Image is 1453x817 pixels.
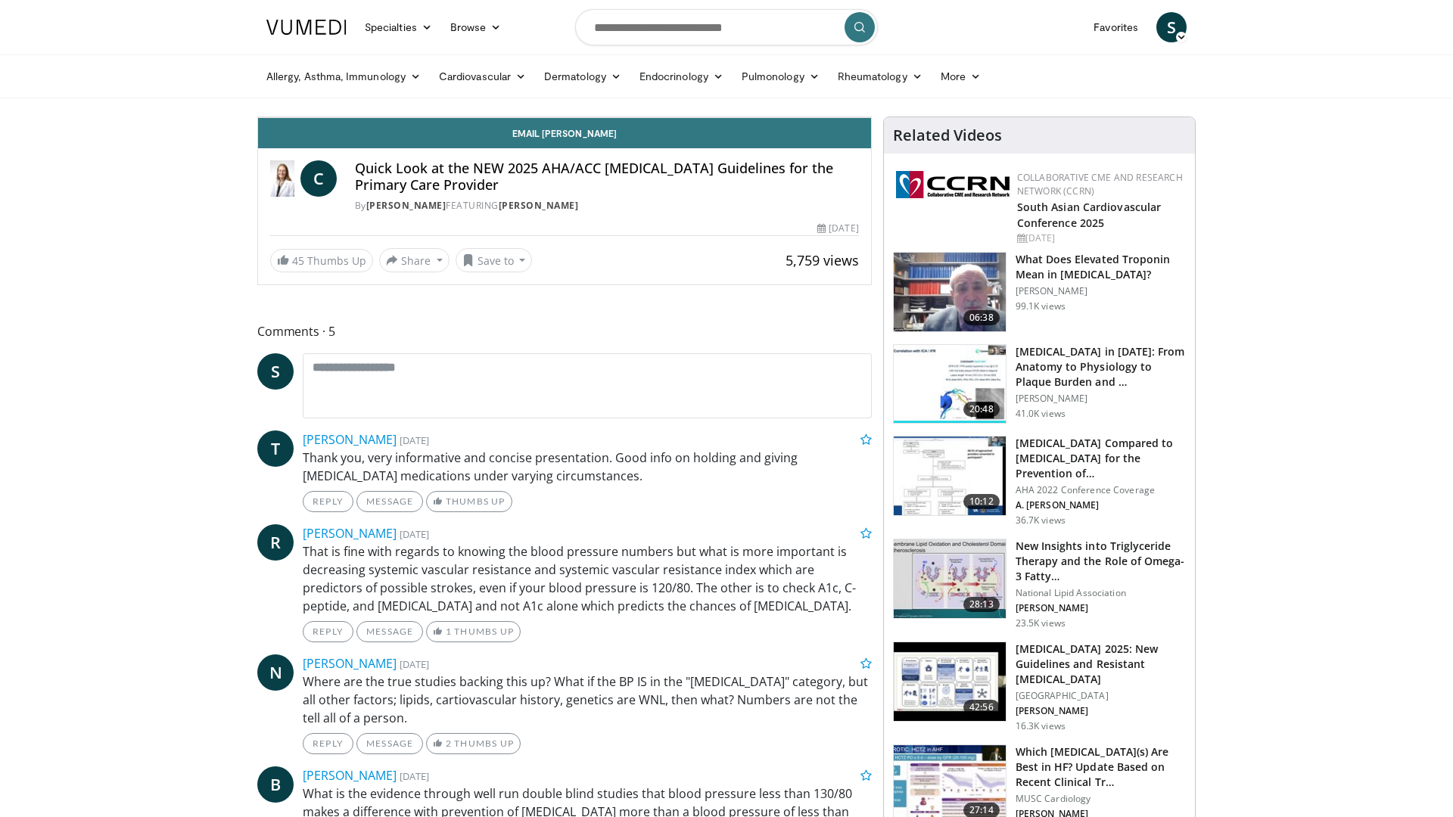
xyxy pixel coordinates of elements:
[1016,744,1186,790] h3: Which [MEDICAL_DATA](s) Are Best in HF? Update Based on Recent Clinical Tr…
[257,430,294,467] a: T
[963,310,1000,325] span: 06:38
[400,433,429,447] small: [DATE]
[1016,720,1066,732] p: 16.3K views
[1016,393,1186,405] p: [PERSON_NAME]
[963,402,1000,417] span: 20:48
[257,524,294,561] a: R
[535,61,630,92] a: Dermatology
[426,733,521,754] a: 2 Thumbs Up
[893,126,1002,144] h4: Related Videos
[893,641,1186,732] a: 42:56 [MEDICAL_DATA] 2025: New Guidelines and Resistant [MEDICAL_DATA] [GEOGRAPHIC_DATA] [PERSON_...
[303,449,872,485] p: Thank you, very informative and concise presentation. Good info on holding and giving [MEDICAL_DA...
[893,344,1186,424] a: 20:48 [MEDICAL_DATA] in [DATE]: From Anatomy to Physiology to Plaque Burden and … [PERSON_NAME] 4...
[499,199,579,212] a: [PERSON_NAME]
[630,61,733,92] a: Endocrinology
[894,539,1006,618] img: 45ea033d-f728-4586-a1ce-38957b05c09e.150x105_q85_crop-smart_upscale.jpg
[356,733,423,754] a: Message
[1016,484,1186,496] p: AHA 2022 Conference Coverage
[270,249,373,272] a: 45 Thumbs Up
[1017,200,1162,230] a: South Asian Cardiovascular Conference 2025
[426,491,512,512] a: Thumbs Up
[1017,231,1183,245] div: [DATE]
[1016,641,1186,687] h3: [MEDICAL_DATA] 2025: New Guidelines and Resistant [MEDICAL_DATA]
[894,436,1006,515] img: 7c0f9b53-1609-4588-8498-7cac8464d722.150x105_q85_crop-smart_upscale.jpg
[894,345,1006,424] img: 823da73b-7a00-425d-bb7f-45c8b03b10c3.150x105_q85_crop-smart_upscale.jpg
[303,673,872,727] p: Where are the true studies backing this up? What if the BP IS in the "[MEDICAL_DATA]" category, b...
[400,769,429,783] small: [DATE]
[1016,514,1066,527] p: 36.7K views
[257,766,294,803] a: B
[1016,436,1186,481] h3: [MEDICAL_DATA] Compared to [MEDICAL_DATA] for the Prevention of…
[1016,408,1066,420] p: 41.0K views
[894,253,1006,331] img: 98daf78a-1d22-4ebe-927e-10afe95ffd94.150x105_q85_crop-smart_upscale.jpg
[356,621,423,642] a: Message
[303,431,397,448] a: [PERSON_NAME]
[303,767,397,784] a: [PERSON_NAME]
[400,527,429,541] small: [DATE]
[893,436,1186,527] a: 10:12 [MEDICAL_DATA] Compared to [MEDICAL_DATA] for the Prevention of… AHA 2022 Conference Covera...
[258,117,871,118] video-js: Video Player
[258,118,871,148] a: Email [PERSON_NAME]
[270,160,294,197] img: Dr. Catherine P. Benziger
[300,160,337,197] a: C
[446,626,452,637] span: 1
[303,733,353,754] a: Reply
[896,171,1010,198] img: a04ee3ba-8487-4636-b0fb-5e8d268f3737.png.150x105_q85_autocrop_double_scale_upscale_version-0.2.png
[1156,12,1187,42] a: S
[1016,793,1186,805] p: MUSC Cardiology
[1016,539,1186,584] h3: New Insights into Triglyceride Therapy and the Role of Omega-3 Fatty…
[1016,252,1186,282] h3: What Does Elevated Troponin Mean in [MEDICAL_DATA]?
[292,253,304,268] span: 45
[1016,285,1186,297] p: [PERSON_NAME]
[303,621,353,642] a: Reply
[1016,587,1186,599] p: National Lipid Association
[1016,602,1186,614] p: [PERSON_NAME]
[894,642,1006,721] img: 280bcb39-0f4e-42eb-9c44-b41b9262a277.150x105_q85_crop-smart_upscale.jpg
[257,322,872,341] span: Comments 5
[963,494,1000,509] span: 10:12
[575,9,878,45] input: Search topics, interventions
[356,491,423,512] a: Message
[456,248,533,272] button: Save to
[366,199,446,212] a: [PERSON_NAME]
[932,61,990,92] a: More
[1016,617,1066,629] p: 23.5K views
[355,199,859,213] div: By FEATURING
[426,621,521,642] a: 1 Thumbs Up
[303,491,353,512] a: Reply
[257,654,294,691] a: N
[303,542,872,615] p: That is fine with regards to knowing the blood pressure numbers but what is more important is dec...
[400,657,429,671] small: [DATE]
[257,61,430,92] a: Allergy, Asthma, Immunology
[1017,171,1183,197] a: Collaborative CME and Research Network (CCRN)
[1016,499,1186,511] p: A. [PERSON_NAME]
[441,12,511,42] a: Browse
[893,539,1186,629] a: 28:13 New Insights into Triglyceride Therapy and the Role of Omega-3 Fatty… National Lipid Associ...
[379,248,450,272] button: Share
[356,12,441,42] a: Specialties
[963,597,1000,612] span: 28:13
[829,61,932,92] a: Rheumatology
[303,655,397,672] a: [PERSON_NAME]
[1084,12,1147,42] a: Favorites
[1016,300,1066,312] p: 99.1K views
[446,738,452,749] span: 2
[1016,705,1186,717] p: [PERSON_NAME]
[257,353,294,390] a: S
[893,252,1186,332] a: 06:38 What Does Elevated Troponin Mean in [MEDICAL_DATA]? [PERSON_NAME] 99.1K views
[733,61,829,92] a: Pulmonology
[430,61,535,92] a: Cardiovascular
[303,525,397,542] a: [PERSON_NAME]
[266,20,347,35] img: VuMedi Logo
[355,160,859,193] h4: Quick Look at the NEW 2025 AHA/ACC [MEDICAL_DATA] Guidelines for the Primary Care Provider
[786,251,859,269] span: 5,759 views
[963,700,1000,715] span: 42:56
[1016,344,1186,390] h3: [MEDICAL_DATA] in [DATE]: From Anatomy to Physiology to Plaque Burden and …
